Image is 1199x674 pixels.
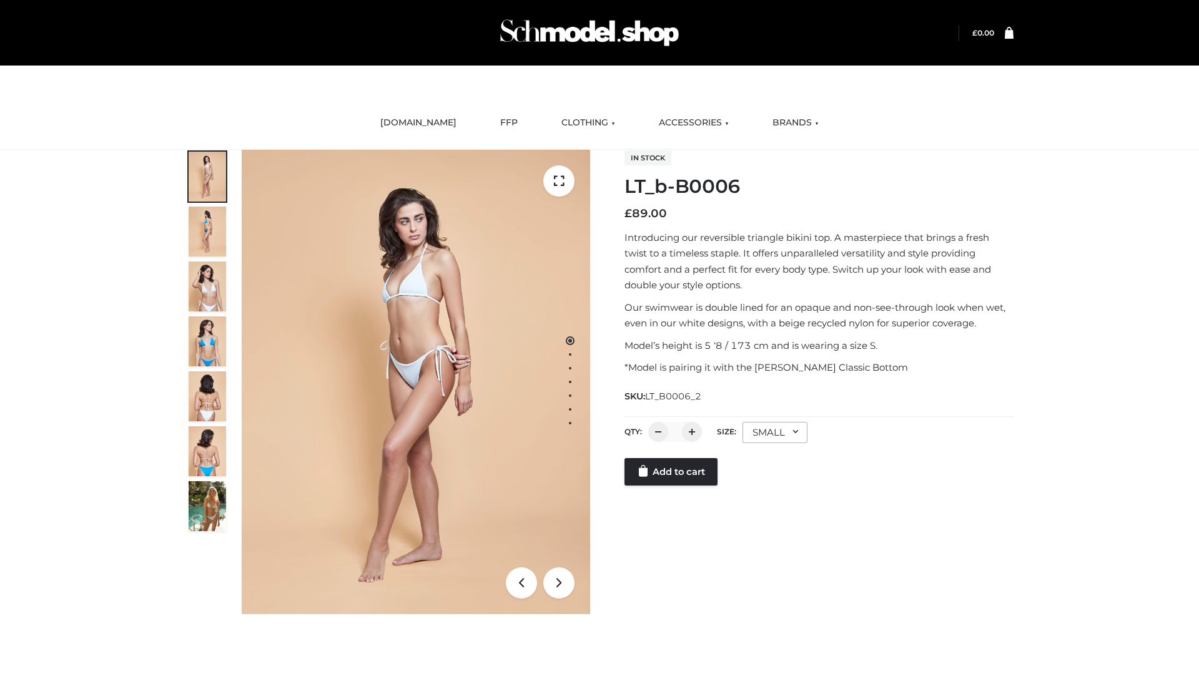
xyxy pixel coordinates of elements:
[624,389,703,404] span: SKU:
[972,28,994,37] bdi: 0.00
[496,8,683,57] img: Schmodel Admin 964
[189,426,226,476] img: ArielClassicBikiniTop_CloudNine_AzureSky_OW114ECO_8-scaled.jpg
[552,109,624,137] a: CLOTHING
[645,391,701,402] span: LT_B0006_2
[624,230,1014,293] p: Introducing our reversible triangle bikini top. A masterpiece that brings a fresh twist to a time...
[649,109,738,137] a: ACCESSORIES
[624,150,671,165] span: In stock
[624,207,632,220] span: £
[624,359,1014,376] p: *Model is pairing it with the [PERSON_NAME] Classic Bottom
[972,28,977,37] span: £
[189,481,226,531] img: Arieltop_CloudNine_AzureSky2.jpg
[189,316,226,366] img: ArielClassicBikiniTop_CloudNine_AzureSky_OW114ECO_4-scaled.jpg
[624,458,718,486] a: Add to cart
[624,427,642,436] label: QTY:
[491,109,527,137] a: FFP
[972,28,994,37] a: £0.00
[371,109,466,137] a: [DOMAIN_NAME]
[624,338,1014,354] p: Model’s height is 5 ‘8 / 173 cm and is wearing a size S.
[189,371,226,421] img: ArielClassicBikiniTop_CloudNine_AzureSky_OW114ECO_7-scaled.jpg
[624,207,667,220] bdi: 89.00
[242,150,590,614] img: LT_b-B0006
[624,175,1014,198] h1: LT_b-B0006
[624,300,1014,331] p: Our swimwear is double lined for an opaque and non-see-through look when wet, even in our white d...
[743,422,807,443] div: SMALL
[189,207,226,256] img: ArielClassicBikiniTop_CloudNine_AzureSky_OW114ECO_2-scaled.jpg
[189,152,226,202] img: ArielClassicBikiniTop_CloudNine_AzureSky_OW114ECO_1-scaled.jpg
[763,109,828,137] a: BRANDS
[717,427,736,436] label: Size:
[189,261,226,311] img: ArielClassicBikiniTop_CloudNine_AzureSky_OW114ECO_3-scaled.jpg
